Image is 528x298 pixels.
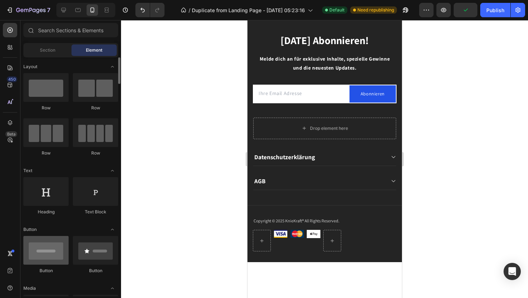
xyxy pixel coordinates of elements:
div: Button [73,268,118,274]
div: Publish [486,6,504,14]
div: Text Block [73,209,118,215]
button: Publish [480,3,510,17]
iframe: Design area [247,20,402,298]
span: Toggle open [107,165,118,176]
div: Row [23,105,69,111]
span: Layout [23,63,37,70]
p: 7 [47,6,50,14]
span: Section [40,47,55,53]
div: Row [73,105,118,111]
span: Default [329,7,344,13]
input: Search Sections & Elements [23,23,118,37]
div: Row [73,150,118,156]
span: Button [23,226,37,233]
div: Open Intercom Messenger [504,263,521,280]
span: Toggle open [107,283,118,294]
div: Undo/Redo [135,3,165,17]
span: / [189,6,190,14]
span: Toggle open [107,224,118,235]
div: Button [23,268,69,274]
span: Duplicate from Landing Page - [DATE] 05:23:16 [192,6,305,14]
div: Row [23,150,69,156]
span: Need republishing [357,7,394,13]
div: 450 [7,76,17,82]
div: Beta [5,131,17,137]
button: 7 [3,3,54,17]
span: Media [23,285,36,292]
span: Toggle open [107,61,118,72]
span: Element [86,47,102,53]
span: Text [23,167,32,174]
div: Heading [23,209,69,215]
